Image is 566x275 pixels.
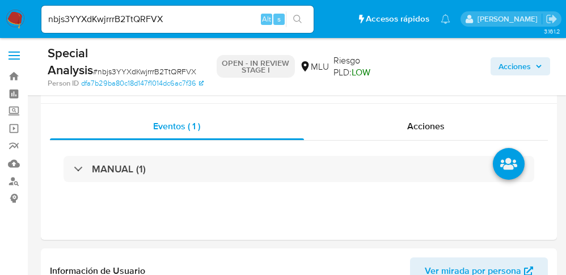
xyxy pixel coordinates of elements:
b: Special Analysis [48,44,93,79]
button: search-icon [286,11,309,27]
div: MANUAL (1) [64,156,534,182]
span: # nbjs3YYXdKwjrrrB2TtQRFVX [93,66,196,77]
span: Accesos rápidos [366,13,429,25]
b: Person ID [48,78,79,88]
button: Acciones [491,57,550,75]
span: Acciones [499,57,531,75]
span: Riesgo PLD: [333,54,381,79]
p: OPEN - IN REVIEW STAGE I [217,55,295,78]
a: Salir [546,13,557,25]
h3: MANUAL (1) [92,163,146,175]
p: ximena.felix@mercadolibre.com [478,14,542,24]
span: s [277,14,281,24]
span: Alt [262,14,271,24]
a: Notificaciones [441,14,450,24]
div: MLU [299,61,329,73]
span: LOW [352,66,370,79]
a: dfa7b29ba80c18d147f1014dc6ac7f36 [81,78,204,88]
input: Buscar usuario o caso... [41,12,314,27]
span: Acciones [407,120,445,133]
span: Eventos ( 1 ) [153,120,200,133]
